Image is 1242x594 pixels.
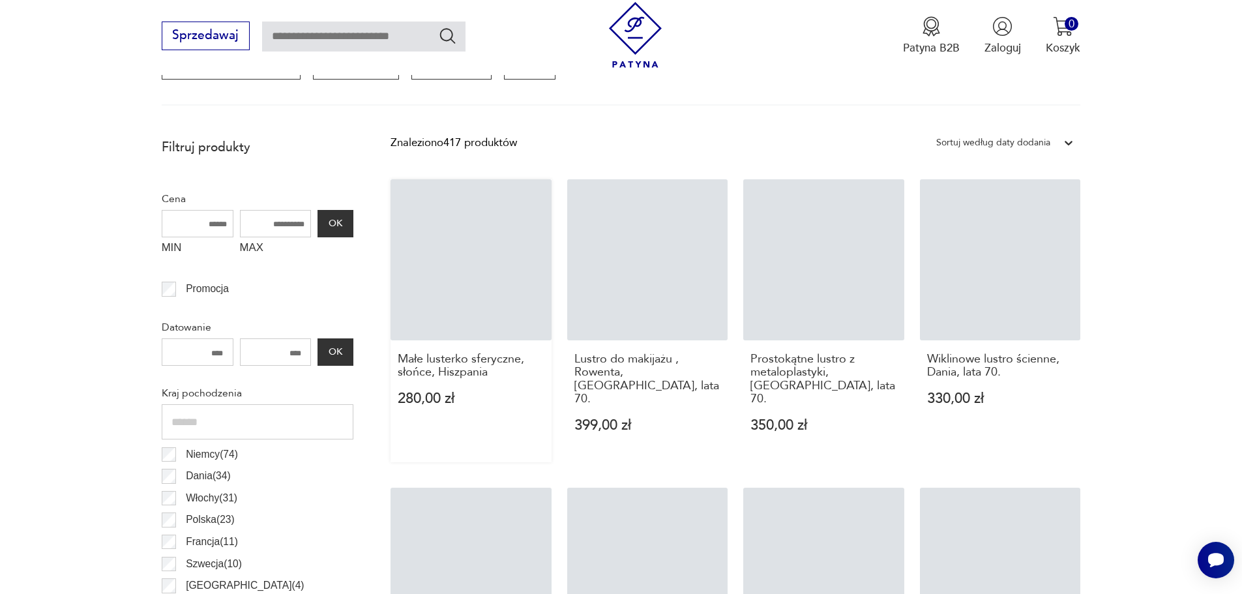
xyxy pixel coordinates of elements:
[743,179,904,462] a: Prostokątne lustro z metaloplastyki, Niemcy, lata 70.Prostokątne lustro z metaloplastyki, [GEOGRA...
[750,419,897,432] p: 350,00 zł
[398,392,544,406] p: 280,00 zł
[162,139,353,156] p: Filtruj produkty
[240,237,312,262] label: MAX
[186,533,238,550] p: Francja ( 11 )
[162,385,353,402] p: Kraj pochodzenia
[903,16,960,55] button: Patyna B2B
[903,16,960,55] a: Ikona medaluPatyna B2B
[186,556,242,572] p: Szwecja ( 10 )
[186,511,235,528] p: Polska ( 23 )
[186,577,304,594] p: [GEOGRAPHIC_DATA] ( 4 )
[1065,17,1078,31] div: 0
[162,22,250,50] button: Sprzedawaj
[936,134,1050,151] div: Sortuj według daty dodania
[984,16,1021,55] button: Zaloguj
[398,353,544,379] h3: Małe lusterko sferyczne, słońce, Hiszpania
[602,2,668,68] img: Patyna - sklep z meblami i dekoracjami vintage
[162,31,250,42] a: Sprzedawaj
[162,190,353,207] p: Cena
[318,210,353,237] button: OK
[574,419,721,432] p: 399,00 zł
[921,16,941,37] img: Ikona medalu
[1198,542,1234,578] iframe: Smartsupp widget button
[574,353,721,406] h3: Lustro do makijażu , Rowenta, [GEOGRAPHIC_DATA], lata 70.
[186,446,238,463] p: Niemcy ( 74 )
[186,280,229,297] p: Promocja
[186,490,237,507] p: Włochy ( 31 )
[391,179,552,462] a: Małe lusterko sferyczne, słońce, HiszpaniaMałe lusterko sferyczne, słońce, Hiszpania280,00 zł
[567,179,728,462] a: Lustro do makijażu , Rowenta, Niemcy, lata 70.Lustro do makijażu , Rowenta, [GEOGRAPHIC_DATA], la...
[992,16,1013,37] img: Ikonka użytkownika
[162,237,233,262] label: MIN
[186,468,231,484] p: Dania ( 34 )
[1046,40,1080,55] p: Koszyk
[1053,16,1073,37] img: Ikona koszyka
[927,353,1074,379] h3: Wiklinowe lustro ścienne, Dania, lata 70.
[1046,16,1080,55] button: 0Koszyk
[162,319,353,336] p: Datowanie
[927,392,1074,406] p: 330,00 zł
[903,40,960,55] p: Patyna B2B
[438,26,457,45] button: Szukaj
[984,40,1021,55] p: Zaloguj
[318,338,353,366] button: OK
[750,353,897,406] h3: Prostokątne lustro z metaloplastyki, [GEOGRAPHIC_DATA], lata 70.
[391,134,517,151] div: Znaleziono 417 produktów
[920,179,1081,462] a: Wiklinowe lustro ścienne, Dania, lata 70.Wiklinowe lustro ścienne, Dania, lata 70.330,00 zł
